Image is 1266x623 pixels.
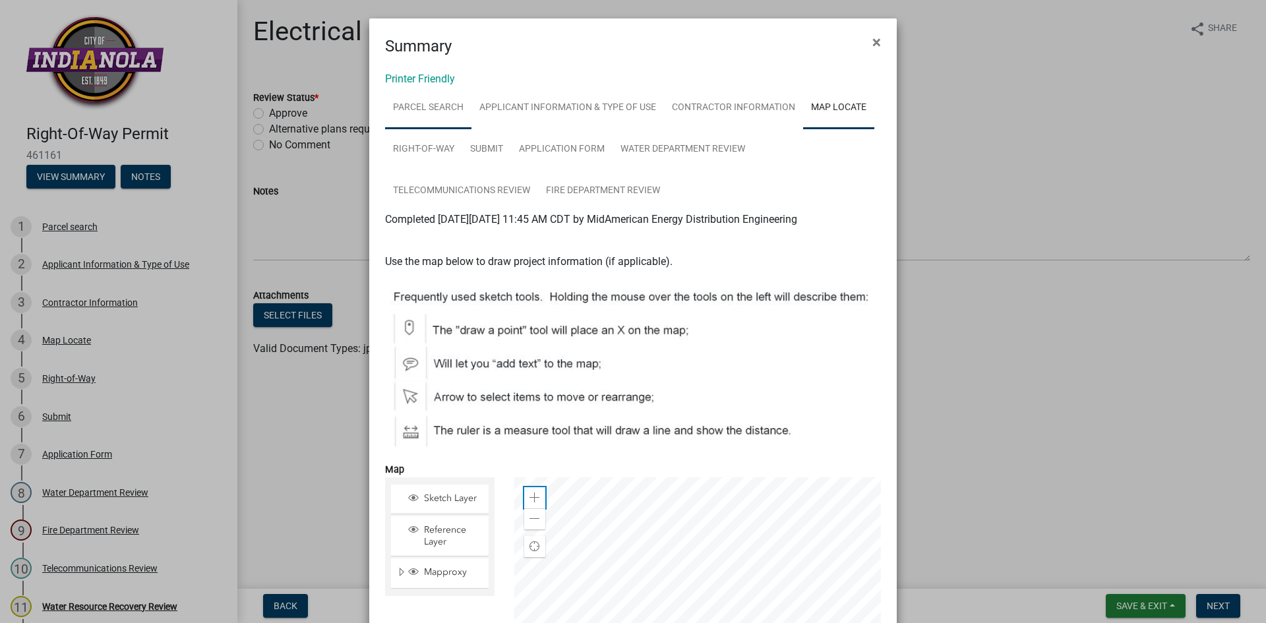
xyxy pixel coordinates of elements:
[421,492,484,504] span: Sketch Layer
[385,73,455,85] a: Printer Friendly
[391,485,489,514] li: Sketch Layer
[421,566,484,578] span: Mapproxy
[538,170,668,212] a: Fire Department Review
[385,213,797,225] span: Completed [DATE][DATE] 11:45 AM CDT by MidAmerican Energy Distribution Engineering
[664,87,803,129] a: Contractor Information
[524,487,545,508] div: Zoom in
[385,280,881,451] img: Map_Tools_2fdb9486-cf8f-4cbf-98eb-84a2d70bc538.JPG
[462,129,511,171] a: Submit
[471,87,664,129] a: Applicant Information & Type of Use
[390,481,490,593] ul: Layer List
[385,34,452,58] h4: Summary
[385,254,881,270] p: Use the map below to draw project information (if applicable).
[391,516,489,556] li: Reference Layer
[421,524,484,548] span: Reference Layer
[872,33,881,51] span: ×
[524,536,545,557] div: Find my location
[406,492,484,506] div: Sketch Layer
[391,558,489,589] li: Mapproxy
[524,508,545,529] div: Zoom out
[385,129,462,171] a: Right-of-Way
[803,87,874,129] a: Map Locate
[385,87,471,129] a: Parcel search
[385,170,538,212] a: Telecommunications Review
[406,566,484,579] div: Mapproxy
[385,465,404,475] label: Map
[613,129,753,171] a: Water Department Review
[396,566,406,580] span: Expand
[406,524,484,548] div: Reference Layer
[511,129,613,171] a: Application Form
[862,24,891,61] button: Close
